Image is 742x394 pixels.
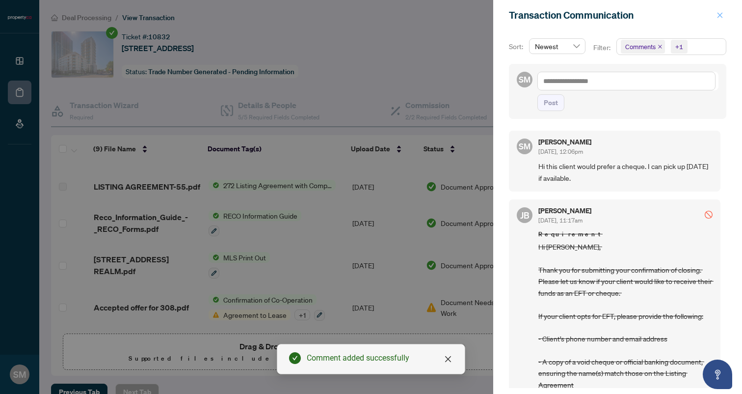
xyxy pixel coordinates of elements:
a: Close [443,354,453,365]
button: Post [537,94,564,111]
span: Hi this client would prefer a cheque. I can pick up [DATE] if available. [538,161,713,184]
div: Comment added successfully [307,352,453,364]
span: Comments [625,42,656,52]
span: Comments [621,40,665,54]
span: Newest [535,39,580,54]
p: Sort: [509,41,525,52]
span: close [716,12,723,19]
span: check-circle [289,352,301,364]
span: SM [519,140,530,153]
h5: [PERSON_NAME] [538,207,591,214]
span: close [658,44,662,49]
button: Open asap [703,360,732,389]
span: SM [519,73,530,86]
div: Transaction Communication [509,8,714,23]
span: [DATE], 11:17am [538,217,583,224]
h5: [PERSON_NAME] [538,139,591,145]
span: stop [705,211,713,219]
span: [DATE], 12:06pm [538,148,583,155]
span: JB [520,208,530,222]
div: +1 [675,42,683,52]
p: Filter: [593,42,612,53]
span: close [444,355,452,363]
span: Requirement [538,229,713,239]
